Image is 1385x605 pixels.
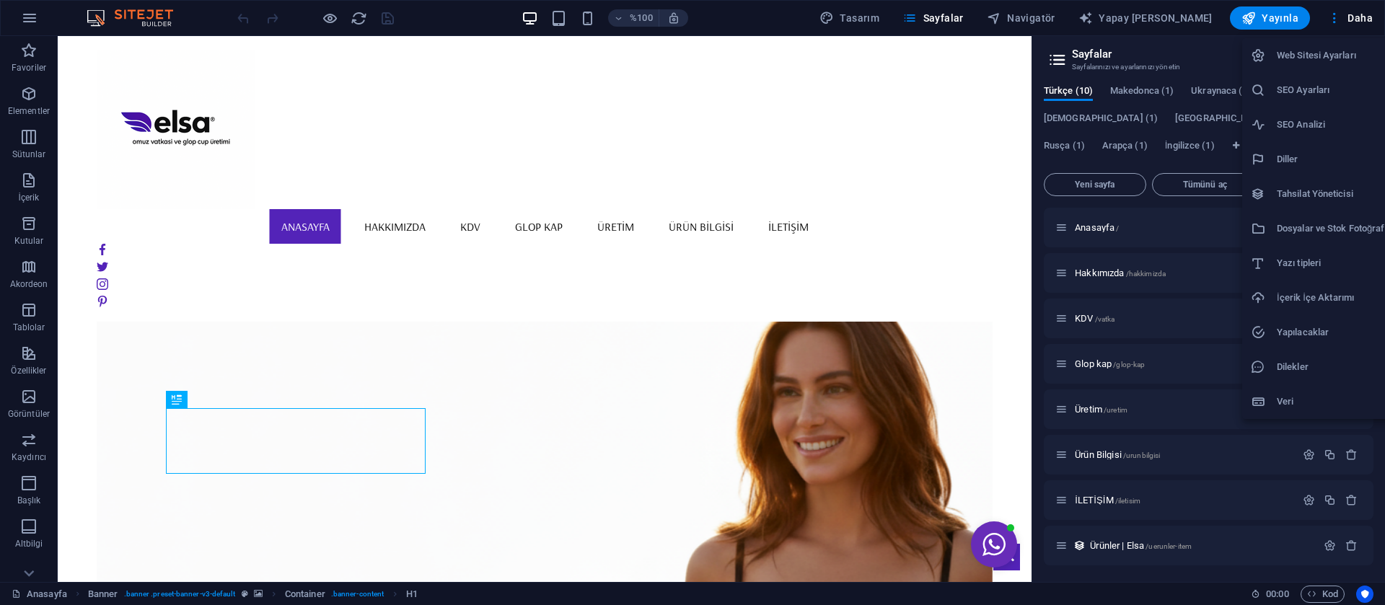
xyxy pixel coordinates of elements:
[1277,327,1329,337] font: Yapılacaklar
[913,485,959,531] button: Sohbet penceresini aç
[1277,292,1354,303] font: İçerik İçe Aktarımı
[1277,361,1309,372] font: Dilekler
[1277,154,1298,164] font: Diller
[1277,84,1329,95] font: SEO Ayarları
[1277,188,1353,199] font: Tahsilat Yöneticisi
[1277,257,1321,268] font: Yazı tipleri
[1277,396,1293,407] font: Veri
[1277,50,1356,61] font: Web Sitesi Ayarları
[1277,119,1325,130] font: SEO Analizi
